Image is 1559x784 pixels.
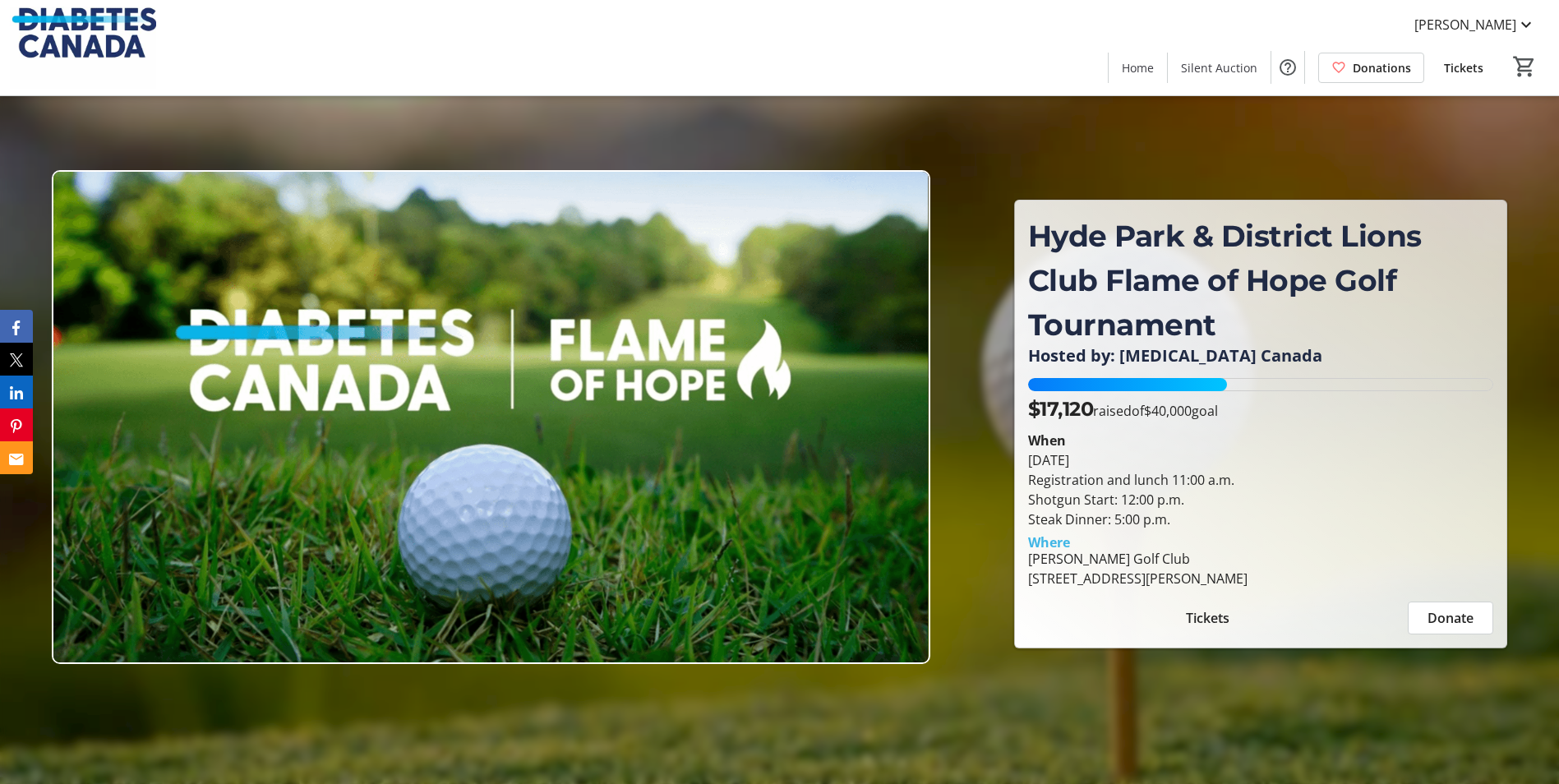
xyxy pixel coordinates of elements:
[1431,53,1497,83] a: Tickets
[1181,59,1257,76] span: Silent Auction
[1028,569,1248,588] div: [STREET_ADDRESS][PERSON_NAME]
[1028,218,1422,343] span: Hyde Park & District Lions Club Flame of Hope Golf Tournament
[1168,53,1271,83] a: Silent Auction
[1144,402,1192,420] span: $40,000
[1401,12,1549,38] button: [PERSON_NAME]
[1414,15,1516,35] span: [PERSON_NAME]
[1028,378,1493,391] div: 42.80025% of fundraising goal reached
[1109,53,1167,83] a: Home
[1028,450,1493,529] div: [DATE] Registration and lunch 11:00 a.m. Shotgun Start: 12:00 p.m. Steak Dinner: 5:00 p.m.
[1186,608,1229,628] span: Tickets
[1428,608,1474,628] span: Donate
[52,170,930,664] img: Campaign CTA Media Photo
[1028,397,1094,421] span: $17,120
[1028,602,1388,634] button: Tickets
[1444,59,1483,76] span: Tickets
[10,7,156,89] img: Diabetes Canada's Logo
[1353,59,1411,76] span: Donations
[1028,536,1070,549] div: Where
[1028,431,1066,450] div: When
[1028,549,1248,569] div: [PERSON_NAME] Golf Club
[1510,52,1539,81] button: Cart
[1318,53,1424,83] a: Donations
[1028,344,1322,367] span: Hosted by: [MEDICAL_DATA] Canada
[1408,602,1493,634] button: Donate
[1122,59,1154,76] span: Home
[1028,394,1219,424] p: raised of goal
[1271,51,1304,84] button: Help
